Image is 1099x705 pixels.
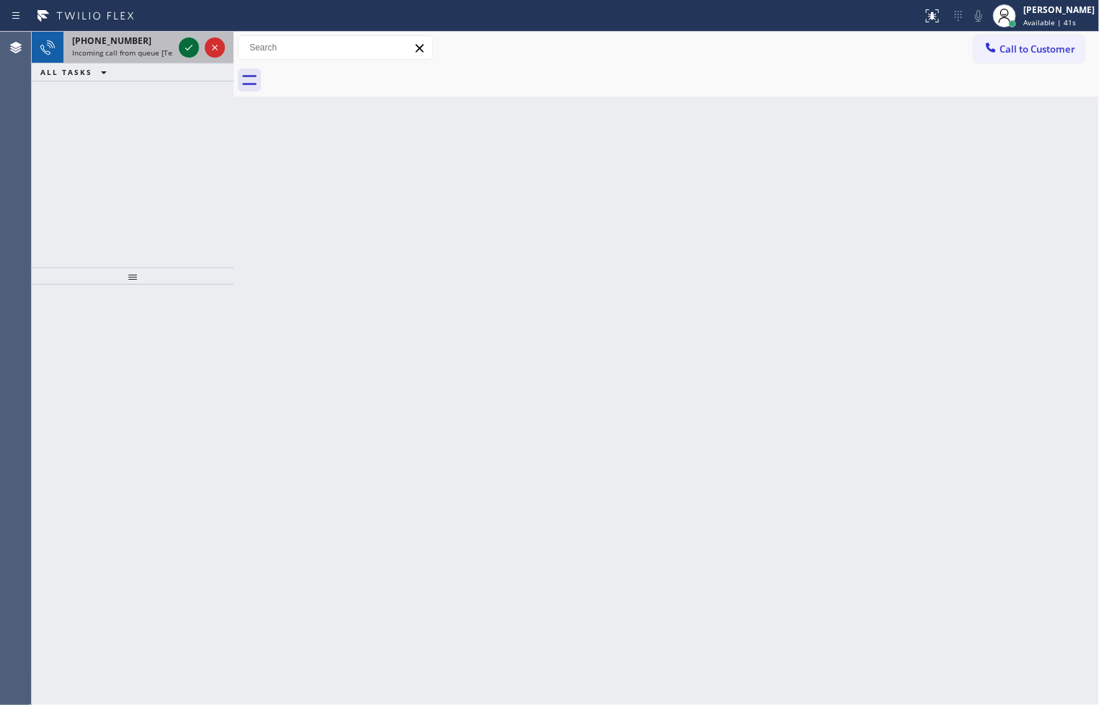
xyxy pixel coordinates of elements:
[968,6,989,26] button: Mute
[72,48,192,58] span: Incoming call from queue [Test] All
[32,63,121,81] button: ALL TASKS
[72,35,151,47] span: [PHONE_NUMBER]
[179,37,199,58] button: Accept
[40,67,92,77] span: ALL TASKS
[205,37,225,58] button: Reject
[999,43,1075,56] span: Call to Customer
[1023,17,1076,27] span: Available | 41s
[974,35,1085,63] button: Call to Customer
[1023,4,1095,16] div: [PERSON_NAME]
[239,36,432,59] input: Search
